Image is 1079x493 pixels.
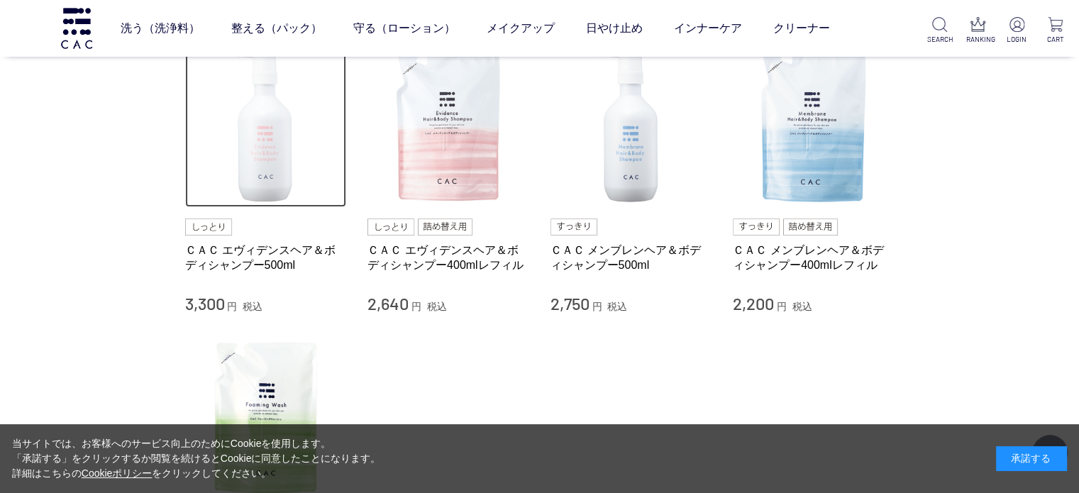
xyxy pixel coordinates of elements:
[996,446,1067,471] div: 承諾する
[1043,17,1068,45] a: CART
[733,218,780,236] img: すっきり
[59,8,94,48] img: logo
[733,293,774,314] span: 2,200
[411,301,421,312] span: 円
[231,9,322,48] a: 整える（パック）
[367,243,529,273] a: ＣＡＣ エヴィデンスヘア＆ボディシャンプー400mlレフィル
[674,9,742,48] a: インナーケア
[1005,17,1029,45] a: LOGIN
[185,46,347,208] img: ＣＡＣ エヴィデンスヘア＆ボディシャンプー500ml
[966,17,991,45] a: RANKING
[1043,34,1068,45] p: CART
[185,243,347,273] a: ＣＡＣ エヴィデンスヘア＆ボディシャンプー500ml
[550,46,712,208] img: ＣＡＣ メンブレンヘア＆ボディシャンプー500ml
[185,218,232,236] img: しっとり
[243,301,262,312] span: 税込
[927,34,952,45] p: SEARCH
[773,9,830,48] a: クリーナー
[550,243,712,273] a: ＣＡＣ メンブレンヘア＆ボディシャンプー500ml
[418,218,472,236] img: 詰め替え用
[550,218,597,236] img: すっきり
[607,301,627,312] span: 税込
[927,17,952,45] a: SEARCH
[777,301,787,312] span: 円
[427,301,447,312] span: 税込
[121,9,200,48] a: 洗う（洗浄料）
[353,9,455,48] a: 守る（ローション）
[185,293,225,314] span: 3,300
[367,293,409,314] span: 2,640
[367,46,529,208] img: ＣＡＣ エヴィデンスヘア＆ボディシャンプー400mlレフィル
[586,9,643,48] a: 日やけ止め
[82,467,153,479] a: Cookieポリシー
[966,34,991,45] p: RANKING
[227,301,237,312] span: 円
[12,436,381,481] div: 当サイトでは、お客様へのサービス向上のためにCookieを使用します。 「承諾する」をクリックするか閲覧を続けるとCookieに同意したことになります。 詳細はこちらの をクリックしてください。
[1005,34,1029,45] p: LOGIN
[367,218,414,236] img: しっとり
[733,46,895,208] img: ＣＡＣ メンブレンヘア＆ボディシャンプー400mlレフィル
[592,301,602,312] span: 円
[550,293,590,314] span: 2,750
[783,218,838,236] img: 詰め替え用
[792,301,812,312] span: 税込
[487,9,555,48] a: メイクアップ
[733,243,895,273] a: ＣＡＣ メンブレンヘア＆ボディシャンプー400mlレフィル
